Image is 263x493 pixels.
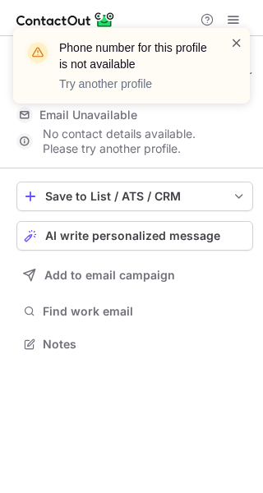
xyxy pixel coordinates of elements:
button: AI write personalized message [16,221,253,251]
div: Save to List / ATS / CRM [45,190,224,203]
p: Try another profile [59,76,210,92]
header: Phone number for this profile is not available [59,39,210,72]
button: Add to email campaign [16,260,253,290]
span: Notes [43,337,247,352]
span: Find work email [43,304,247,319]
img: ContactOut v5.3.10 [16,10,115,30]
span: AI write personalized message [45,229,220,242]
button: Find work email [16,300,253,323]
div: No contact details available. Please try another profile. [16,128,253,154]
button: Notes [16,333,253,356]
span: Add to email campaign [44,269,175,282]
img: warning [25,39,51,66]
button: save-profile-one-click [16,182,253,211]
